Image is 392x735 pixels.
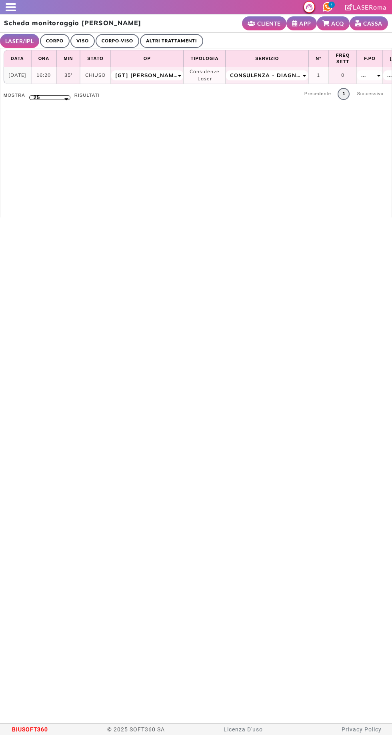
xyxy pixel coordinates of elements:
[4,50,31,67] th: Data
[364,19,383,28] small: CASSA
[352,88,388,100] a: Successivo
[230,71,304,80] span: CONSULENZA - DIAGNOSI
[329,50,357,67] th: Freq sett
[4,92,100,99] label: Mostra risultati
[226,50,308,67] th: Servizio
[140,34,203,48] a: ALTRI TRATTAMENTI
[111,50,184,67] th: Op
[338,88,350,100] a: 1
[350,16,388,30] a: CASSA
[40,34,70,48] a: CORPO
[4,19,141,27] h2: Scheda monitoraggio [PERSON_NAME]
[308,50,328,67] th: N°
[80,67,110,84] td: CHIUSO
[357,50,382,67] th: F.po
[345,4,353,10] i: Clicca per andare alla pagina di firma
[224,726,263,733] a: Licenza D'uso
[345,3,386,11] a: LASERoma
[70,34,95,48] a: VISO
[300,19,312,28] small: APP
[317,16,350,30] a: ACQ
[361,71,366,80] span: ...
[80,50,110,67] th: Stato
[96,34,139,48] a: CORPO-VISO
[258,19,281,28] small: CLIENTE
[242,16,286,30] a: CLIENTE
[332,19,344,28] small: ACQ
[31,50,56,67] th: ora
[300,88,336,100] a: Precedente
[56,67,80,84] td: 35'
[34,93,40,102] span: 25
[184,67,226,84] td: Consulenze Laser
[387,71,392,80] span: ...
[286,16,317,30] a: APP
[342,726,382,733] a: Privacy Policy
[308,67,328,84] td: 1
[115,71,179,80] span: [GT] [PERSON_NAME]
[31,67,56,84] td: 16:20
[56,50,80,67] th: min
[329,67,357,84] td: 0
[184,50,226,67] th: Tipologia
[4,67,31,84] td: [DATE]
